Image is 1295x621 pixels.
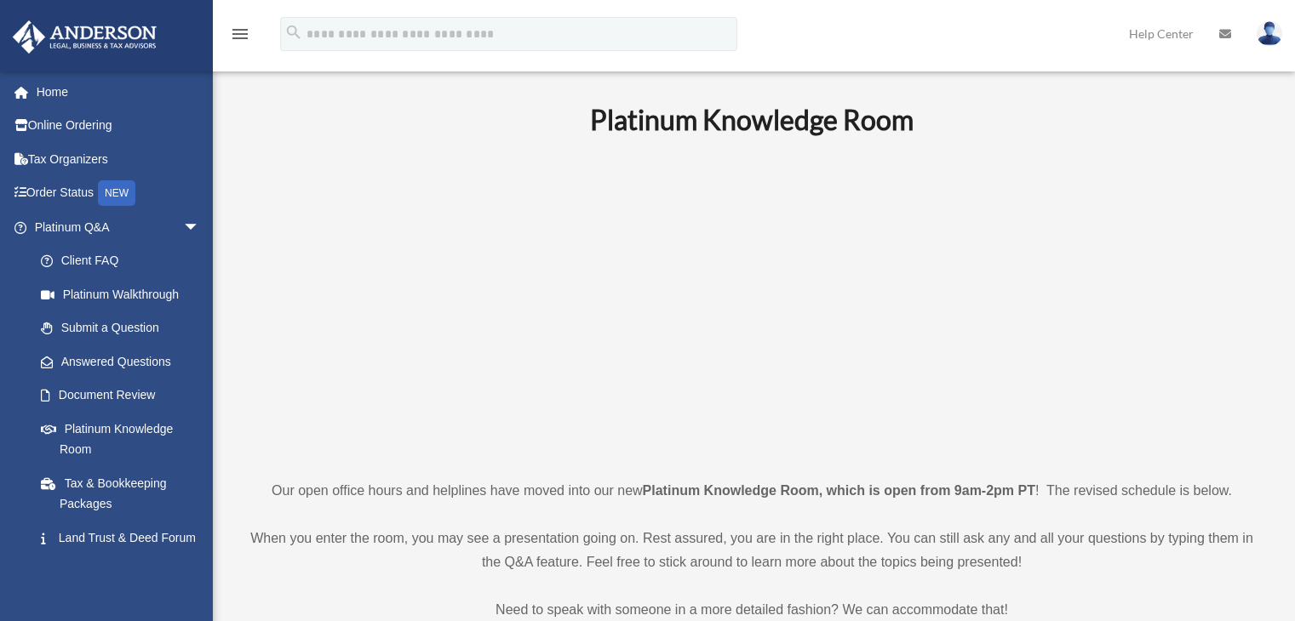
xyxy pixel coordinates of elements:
iframe: 231110_Toby_KnowledgeRoom [496,160,1007,447]
a: Document Review [24,379,226,413]
span: arrow_drop_down [183,210,217,245]
a: Order StatusNEW [12,176,226,211]
a: Land Trust & Deed Forum [24,521,226,555]
p: When you enter the room, you may see a presentation going on. Rest assured, you are in the right ... [243,527,1261,574]
a: Home [12,75,226,109]
a: Tax Organizers [12,142,226,176]
a: Platinum Knowledge Room [24,412,217,466]
p: Our open office hours and helplines have moved into our new ! The revised schedule is below. [243,479,1261,503]
a: Portal Feedback [24,555,226,589]
a: Tax & Bookkeeping Packages [24,466,226,521]
a: Platinum Walkthrough [24,277,226,311]
i: menu [230,24,250,44]
a: Submit a Question [24,311,226,345]
img: Anderson Advisors Platinum Portal [8,20,162,54]
a: menu [230,30,250,44]
img: User Pic [1257,21,1282,46]
a: Online Ordering [12,109,226,143]
div: NEW [98,180,135,206]
a: Answered Questions [24,345,226,379]
i: search [284,23,303,42]
strong: Platinum Knowledge Room, which is open from 9am-2pm PT [643,483,1035,498]
b: Platinum Knowledge Room [590,103,914,136]
a: Platinum Q&Aarrow_drop_down [12,210,226,244]
a: Client FAQ [24,244,226,278]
